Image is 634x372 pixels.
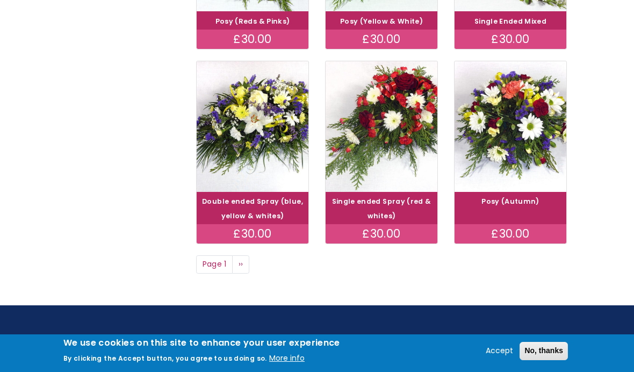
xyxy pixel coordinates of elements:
img: Posy (Autumn) [455,61,566,192]
div: £30.00 [455,30,566,49]
a: Posy (Autumn) [481,197,539,206]
a: Single ended Spray (red & whites) [332,197,431,220]
div: £30.00 [455,224,566,244]
a: Posy (Reds & Pinks) [215,17,290,26]
h2: We use cookies on this site to enhance your user experience [63,337,340,349]
button: More info [269,352,305,365]
a: Posy (Yellow & White) [340,17,423,26]
div: £30.00 [197,224,308,244]
button: No, thanks [520,342,568,360]
div: £30.00 [326,224,437,244]
span: Page 1 [196,255,233,274]
nav: Page navigation [196,255,567,274]
a: Single Ended Mixed [474,17,546,26]
img: Single ended Spray (red & whites) [326,61,437,192]
div: £30.00 [326,30,437,49]
img: Double ended Spray (blue, yellow & whites) [197,61,308,192]
button: Accept [481,345,517,357]
p: By clicking the Accept button, you agree to us doing so. [63,354,267,363]
a: Double ended Spray (blue, yellow & whites) [202,197,303,220]
span: ›› [239,259,243,269]
div: £30.00 [197,30,308,49]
